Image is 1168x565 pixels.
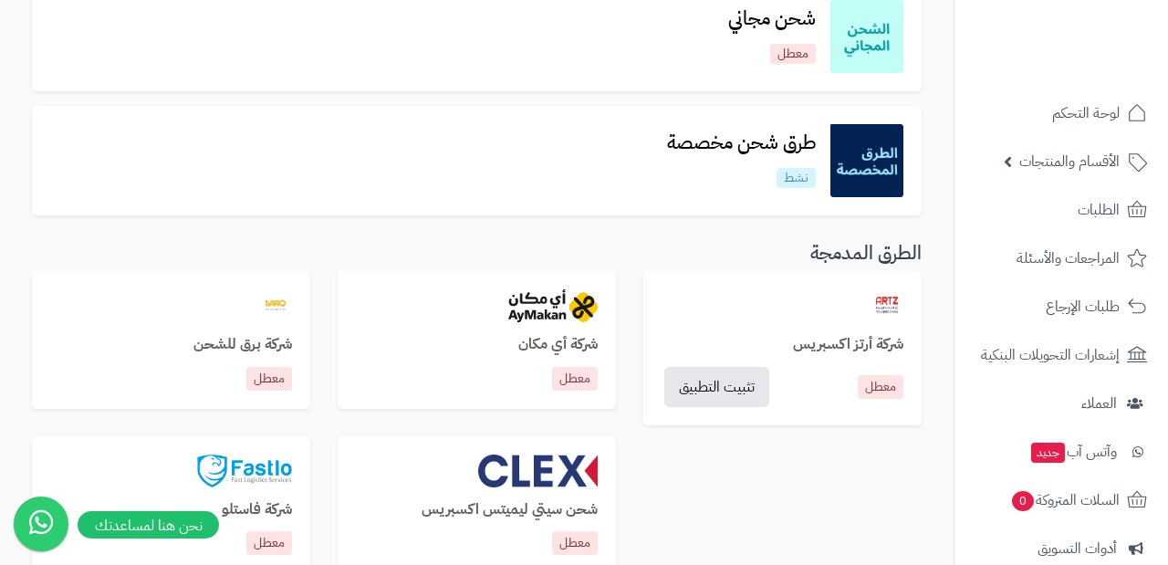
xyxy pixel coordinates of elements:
a: barqشركة برق للشحنمعطل [32,271,310,409]
img: logo-2.png [1044,51,1151,89]
h3: شحن سيتي ليميتس اكسبريس [356,502,598,518]
span: إشعارات التحويلات البنكية [981,342,1120,368]
a: شركة أرتز اكسبريس [662,337,903,353]
img: fastlo [197,455,292,487]
span: الأقسام والمنتجات [1019,149,1120,174]
p: معطل [246,367,292,391]
span: أدوات التسويق [1038,536,1117,561]
a: شحن مجانيمعطل [714,8,830,64]
a: طرق شحن مخصصةنشط [652,132,830,188]
a: إشعارات التحويلات البنكية [965,333,1157,377]
span: السلات المتروكة [1010,487,1120,513]
span: الطلبات [1078,197,1120,223]
img: artzexpress [871,289,903,322]
a: وآتس آبجديد [965,430,1157,474]
span: وآتس آب [1029,439,1117,465]
a: السلات المتروكة0 [965,478,1157,522]
span: لوحة التحكم [1052,100,1120,126]
h3: شركة برق للشحن [50,337,292,353]
a: معطل [858,375,903,399]
h3: شركة أي مكان [356,337,598,353]
a: aymakanشركة أي مكانمعطل [338,271,616,409]
p: نشط [777,168,816,188]
p: معطل [552,531,598,555]
h3: شحن مجاني [714,8,830,29]
img: clex [478,455,598,487]
a: الطلبات [965,188,1157,232]
span: جديد [1031,443,1065,463]
a: طلبات الإرجاع [965,285,1157,329]
span: طلبات الإرجاع [1046,294,1120,319]
a: المراجعات والأسئلة [965,236,1157,280]
a: تثبيت التطبيق [664,367,769,407]
a: لوحة التحكم [965,91,1157,135]
a: العملاء [965,382,1157,425]
h3: شركة فاستلو [50,502,292,518]
h3: الطرق المدمجة [32,243,922,264]
span: المراجعات والأسئلة [1017,246,1120,271]
img: barq [259,289,292,322]
span: 0 [1012,491,1034,511]
p: معطل [246,531,292,555]
p: معطل [770,44,816,64]
h3: طرق شحن مخصصة [652,132,830,153]
span: العملاء [1081,391,1117,416]
img: aymakan [508,289,598,322]
p: معطل [552,367,598,391]
a: artzexpress [662,289,903,322]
